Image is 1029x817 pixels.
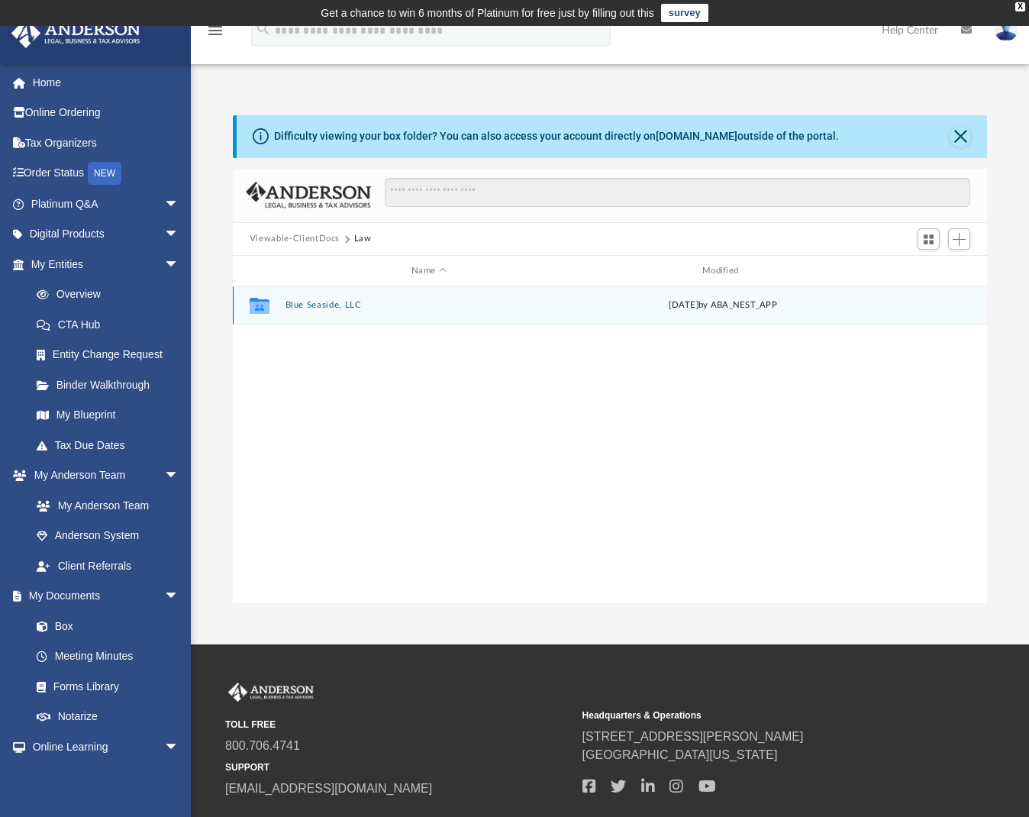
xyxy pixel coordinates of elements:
[21,340,202,370] a: Entity Change Request
[11,249,202,279] a: My Entitiesarrow_drop_down
[354,232,372,246] button: Law
[164,460,195,492] span: arrow_drop_down
[995,19,1018,41] img: User Pic
[950,126,971,147] button: Close
[918,228,940,250] button: Switch to Grid View
[21,551,195,581] a: Client Referrals
[285,301,573,311] button: Blue Seaside, LLC
[225,782,432,795] a: [EMAIL_ADDRESS][DOMAIN_NAME]
[233,286,987,603] div: grid
[656,130,737,142] a: [DOMAIN_NAME]
[7,18,145,48] img: Anderson Advisors Platinum Portal
[579,299,867,313] div: [DATE] by ABA_NEST_APP
[225,760,572,774] small: SUPPORT
[1015,2,1025,11] div: close
[21,309,202,340] a: CTA Hub
[11,67,202,98] a: Home
[11,189,202,219] a: Platinum Q&Aarrow_drop_down
[164,189,195,220] span: arrow_drop_down
[21,370,202,400] a: Binder Walkthrough
[661,4,708,22] a: survey
[579,264,866,278] div: Modified
[164,581,195,612] span: arrow_drop_down
[250,232,340,246] button: Viewable-ClientDocs
[164,219,195,250] span: arrow_drop_down
[225,718,572,731] small: TOLL FREE
[255,21,272,37] i: search
[274,128,839,144] div: Difficulty viewing your box folder? You can also access your account directly on outside of the p...
[11,98,202,128] a: Online Ordering
[11,219,202,250] a: Digital Productsarrow_drop_down
[21,671,187,702] a: Forms Library
[385,178,971,207] input: Search files and folders
[21,430,202,460] a: Tax Due Dates
[11,731,195,762] a: Online Learningarrow_drop_down
[21,490,187,521] a: My Anderson Team
[11,128,202,158] a: Tax Organizers
[321,4,654,22] div: Get a chance to win 6 months of Platinum for free just by filling out this
[284,264,572,278] div: Name
[11,460,195,491] a: My Anderson Teamarrow_drop_down
[582,730,804,743] a: [STREET_ADDRESS][PERSON_NAME]
[21,521,195,551] a: Anderson System
[88,162,121,185] div: NEW
[21,400,195,431] a: My Blueprint
[206,29,224,40] a: menu
[164,731,195,763] span: arrow_drop_down
[948,228,971,250] button: Add
[11,581,195,612] a: My Documentsarrow_drop_down
[21,611,187,641] a: Box
[21,762,195,793] a: Courses
[582,748,778,761] a: [GEOGRAPHIC_DATA][US_STATE]
[164,249,195,280] span: arrow_drop_down
[206,21,224,40] i: menu
[225,739,300,752] a: 800.706.4741
[225,683,317,702] img: Anderson Advisors Platinum Portal
[21,641,195,672] a: Meeting Minutes
[21,702,195,732] a: Notarize
[873,264,980,278] div: id
[582,709,929,722] small: Headquarters & Operations
[11,158,202,189] a: Order StatusNEW
[240,264,278,278] div: id
[21,279,202,310] a: Overview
